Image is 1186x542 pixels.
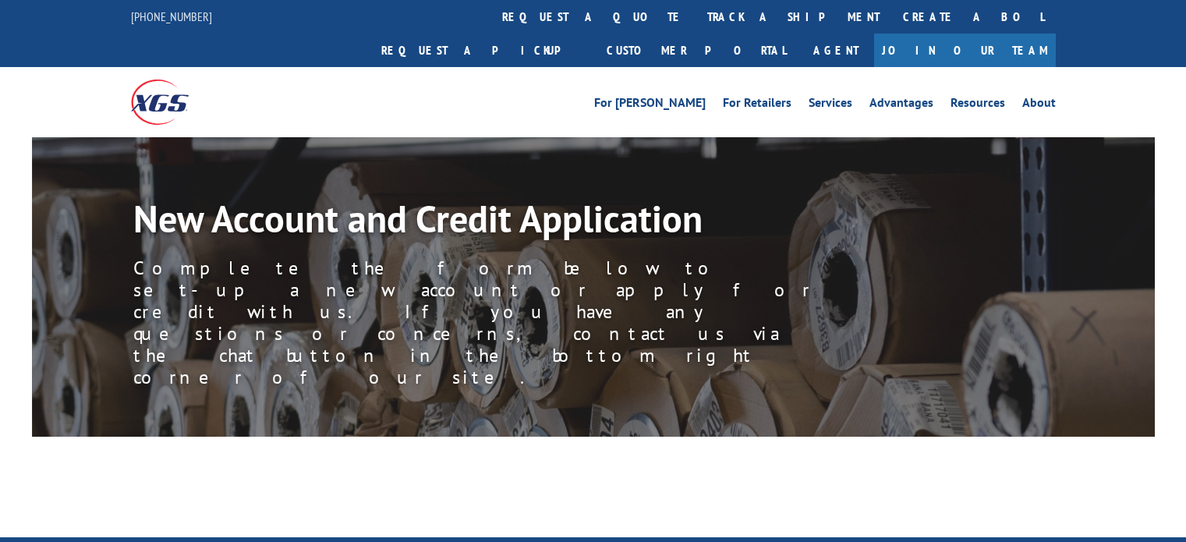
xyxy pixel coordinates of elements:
a: Services [809,97,852,114]
a: Advantages [869,97,933,114]
h1: New Account and Credit Application [133,200,835,245]
a: For Retailers [723,97,791,114]
a: Join Our Team [874,34,1056,67]
a: Resources [951,97,1005,114]
a: Agent [798,34,874,67]
a: About [1022,97,1056,114]
a: Request a pickup [370,34,595,67]
a: For [PERSON_NAME] [594,97,706,114]
a: Customer Portal [595,34,798,67]
a: [PHONE_NUMBER] [131,9,212,24]
p: Complete the form below to set-up a new account or apply for credit with us. If you have any ques... [133,257,835,388]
